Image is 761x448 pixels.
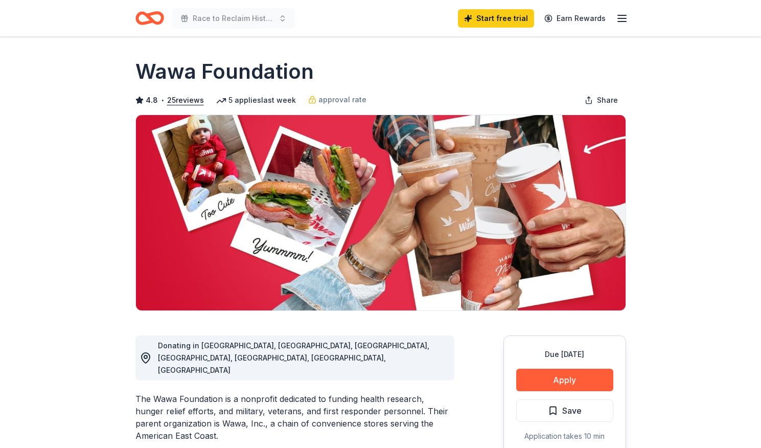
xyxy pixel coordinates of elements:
[158,341,429,374] span: Donating in [GEOGRAPHIC_DATA], [GEOGRAPHIC_DATA], [GEOGRAPHIC_DATA], [GEOGRAPHIC_DATA], [GEOGRAPH...
[318,94,366,106] span: approval rate
[135,57,314,86] h1: Wawa Foundation
[172,8,295,29] button: Race to Reclaim History
[167,94,204,106] button: 25reviews
[458,9,534,28] a: Start free trial
[160,96,164,104] span: •
[562,404,582,417] span: Save
[516,399,613,422] button: Save
[597,94,618,106] span: Share
[308,94,366,106] a: approval rate
[516,369,613,391] button: Apply
[516,430,613,442] div: Application takes 10 min
[576,90,626,110] button: Share
[516,348,613,361] div: Due [DATE]
[135,6,164,30] a: Home
[538,9,612,28] a: Earn Rewards
[193,12,274,25] span: Race to Reclaim History
[216,94,296,106] div: 5 applies last week
[135,393,454,442] div: The Wawa Foundation is a nonprofit dedicated to funding health research, hunger relief efforts, a...
[136,115,626,310] img: Image for Wawa Foundation
[146,94,158,106] span: 4.8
